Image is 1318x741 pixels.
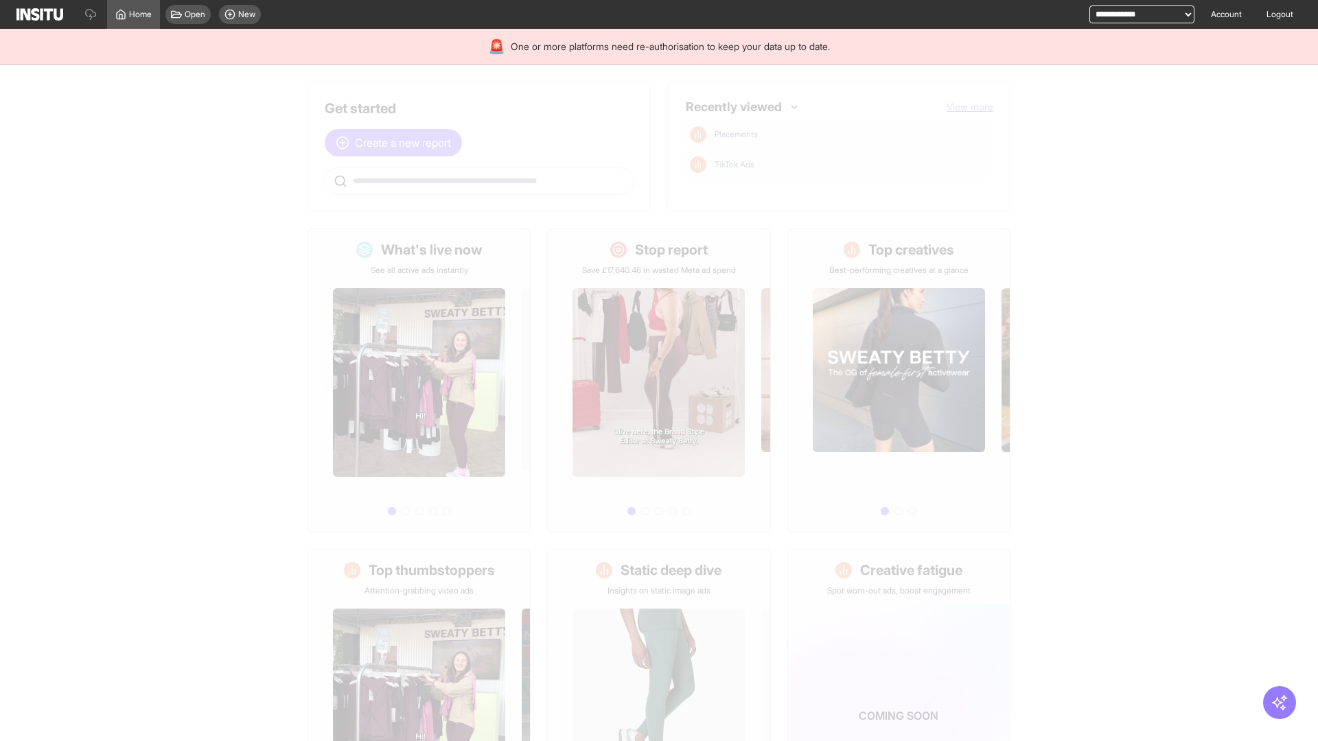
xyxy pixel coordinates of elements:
span: One or more platforms need re-authorisation to keep your data up to date. [511,40,830,54]
img: Logo [16,8,63,21]
div: 🚨 [488,37,505,56]
span: Open [185,9,205,20]
span: Home [129,9,152,20]
span: New [238,9,255,20]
